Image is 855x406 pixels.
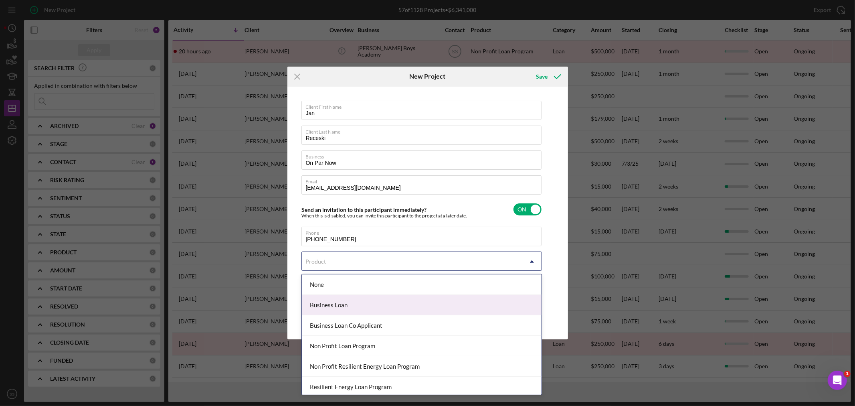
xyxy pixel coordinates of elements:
[302,206,427,213] label: Send an invitation to this participant immediately?
[302,336,542,356] div: Non Profit Loan Program
[536,69,548,85] div: Save
[306,151,542,160] label: Business
[302,356,542,377] div: Non Profit Resilient Energy Loan Program
[302,377,542,397] div: Resilient Energy Loan Program
[306,227,542,236] label: Phone
[302,213,467,219] div: When this is disabled, you can invite this participant to the project at a later date.
[409,73,445,80] h6: New Project
[844,371,851,377] span: 1
[302,295,542,315] div: Business Loan
[306,126,542,135] label: Client Last Name
[828,371,847,390] iframe: Intercom live chat
[302,315,542,336] div: Business Loan Co Applicant
[302,274,542,295] div: None
[306,258,326,265] div: Product
[306,101,542,110] label: Client First Name
[528,69,568,85] button: Save
[306,176,542,185] label: Email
